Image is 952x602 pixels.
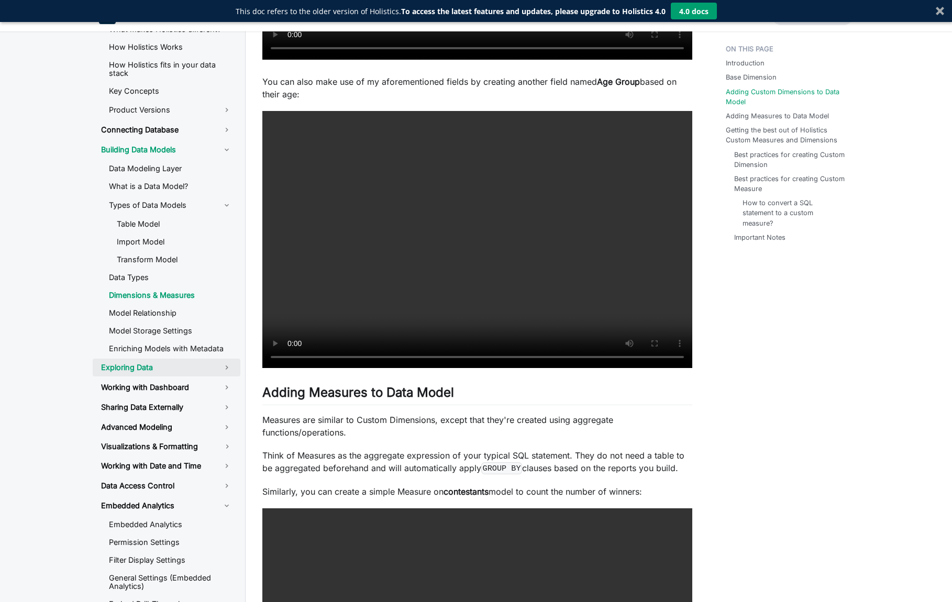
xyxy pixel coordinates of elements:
[743,198,843,228] a: How to convert a SQL statement to a custom measure?
[101,83,240,99] a: Key Concepts
[93,378,240,396] a: Working with Dashboard
[262,75,692,101] p: You can also make use of my aforementioned fields by creating another field named based on their ...
[734,150,847,170] a: Best practices for creating Custom Dimension
[726,87,851,107] a: Adding Custom Dimensions to Data Model
[101,179,240,194] a: What is a Data Model?
[726,58,765,68] a: Introduction
[401,6,666,16] strong: To access the latest features and updates, please upgrade to Holistics 4.0
[93,457,240,475] a: Working with Date and Time
[101,287,240,303] a: Dimensions & Measures
[88,31,246,602] nav: Docs sidebar
[99,7,198,24] a: HolisticsHolistics Docs (3.0)
[93,398,240,416] a: Sharing Data Externally
[262,385,692,405] h2: Adding Measures to Data Model
[262,449,692,475] p: Think of Measures as the aggregate expression of your typical SQL statement. They do not need a t...
[93,121,240,139] a: Connecting Database
[734,174,847,194] a: Best practices for creating Custom Measure
[262,485,692,498] p: Similarly, you can create a simple Measure on model to count the number of winners:
[101,196,240,214] a: Types of Data Models
[101,341,240,356] a: Enriching Models with Metadata
[236,6,666,17] div: This doc refers to the older version of Holistics.To access the latest features and updates, plea...
[236,6,666,17] p: This doc refers to the older version of Holistics.
[93,141,240,159] a: Building Data Models
[481,462,522,474] code: GROUP BY
[734,232,785,242] a: Important Notes
[101,57,240,81] a: How Holistics fits in your data stack
[101,323,240,339] a: Model Storage Settings
[93,359,240,376] a: Exploring Data
[101,39,240,55] a: How Holistics Works
[726,72,777,82] a: Base Dimension
[671,3,717,19] button: 4.0 docs
[597,76,640,87] strong: Age Group
[444,486,489,497] strong: contestants
[726,125,851,145] a: Getting the best out of Holistics Custom Measures and Dimensions
[101,534,240,550] a: Permission Settings
[726,111,829,121] a: Adding Measures to Data Model
[214,438,240,455] button: Toggle the collapsible sidebar category 'Visualizations & Formatting'
[262,414,692,439] p: Measures are similar to Custom Dimensions, except that they're created using aggregate functions/...
[93,477,240,495] a: Data Access Control
[93,438,214,455] a: Visualizations & Formatting
[108,234,240,250] a: Import Model
[101,552,240,568] a: Filter Display Settings
[101,305,240,321] a: Model Relationship
[101,270,240,285] a: Data Types
[101,570,240,594] a: General Settings (Embedded Analytics)
[101,517,240,532] a: Embedded Analytics
[108,252,240,267] a: Transform Model
[108,216,240,232] a: Table Model
[93,418,240,436] a: Advanced Modeling
[101,101,240,119] a: Product Versions
[93,497,240,515] a: Embedded Analytics
[101,161,240,176] a: Data Modeling Layer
